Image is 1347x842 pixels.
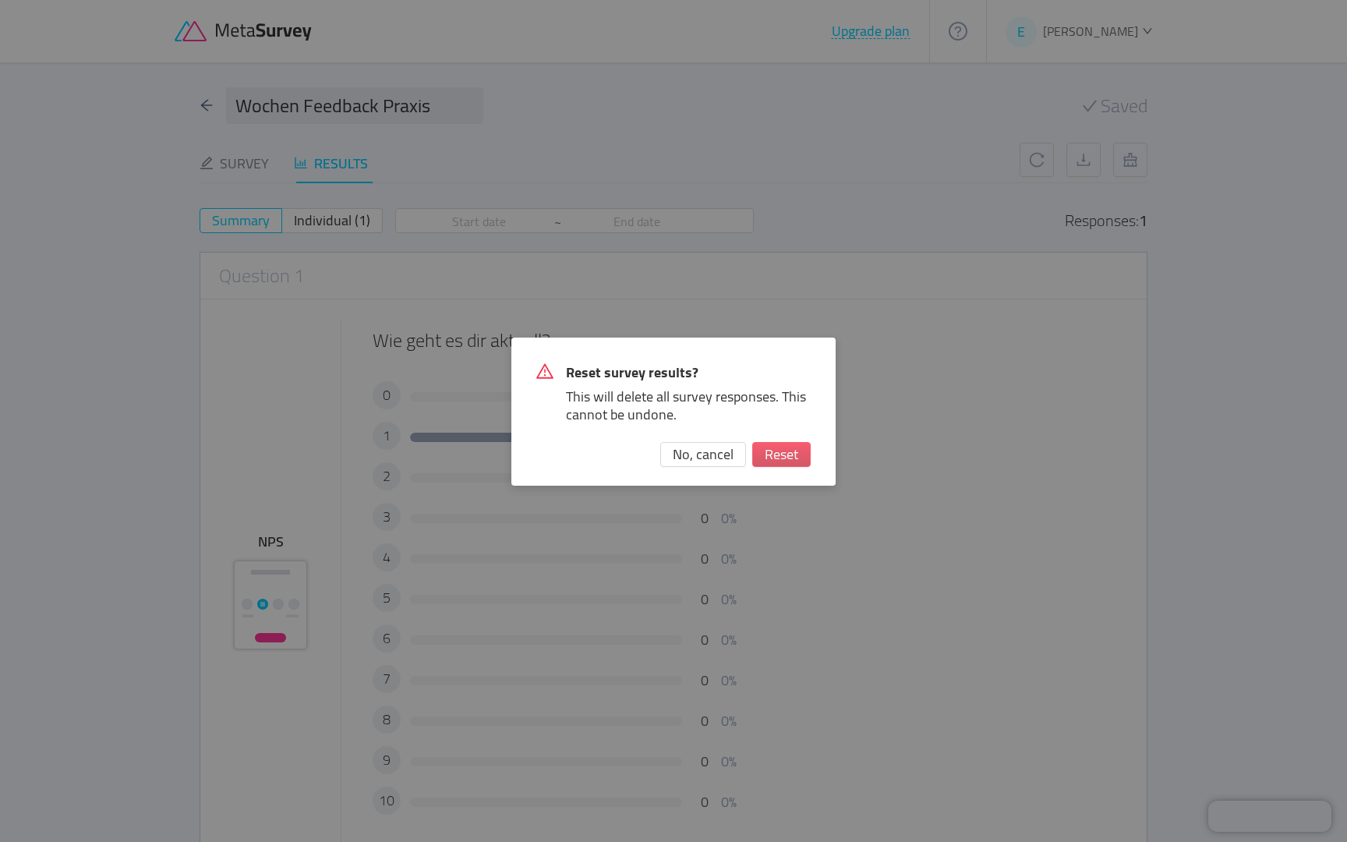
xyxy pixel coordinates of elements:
[566,388,811,423] div: This will delete all survey responses. This cannot be undone.
[660,442,746,467] button: No, cancel
[566,363,811,382] span: Reset survey results?
[536,363,553,380] i: icon: warning
[752,442,811,467] button: Reset
[1208,801,1331,832] iframe: Chatra live chat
